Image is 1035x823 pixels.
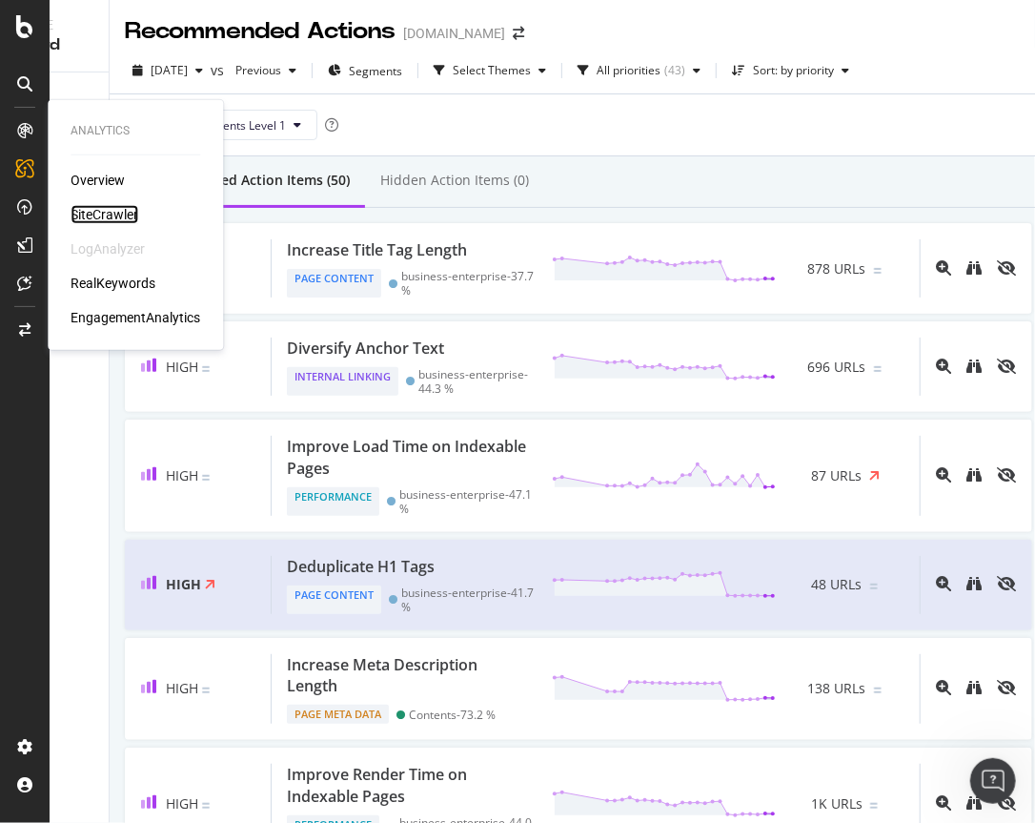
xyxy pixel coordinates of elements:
iframe: Intercom live chat [970,758,1016,804]
div: magnifying-glass-plus [936,359,951,374]
div: Page Content [287,269,381,298]
div: Recommended Action Items (50) [140,171,350,190]
div: Increase Title Tag Length [287,239,467,261]
div: Internal Linking [287,367,398,396]
img: Equal [874,366,882,372]
div: magnifying-glass-plus [936,467,951,483]
div: Select Themes [453,65,531,76]
a: binoculars [966,679,982,697]
img: Equal [874,688,882,693]
div: Deduplicate H1 Tags [287,556,435,578]
div: eye-slash [997,359,1016,374]
span: High [166,794,198,813]
span: Previous [228,62,281,78]
span: 87 URLs [812,466,862,485]
span: 138 URLs [808,679,866,698]
div: binoculars [966,260,982,276]
div: magnifying-glass-plus [936,795,951,811]
div: [DOMAIN_NAME] [403,24,505,43]
a: binoculars [966,575,982,593]
div: Analytics [71,123,200,139]
div: business-enterprise - 41.7 % [401,586,537,614]
div: business-enterprise - 47.1 % [399,487,537,516]
div: binoculars [966,680,982,695]
a: RealKeywords [71,274,155,293]
button: Sort: by priority [724,55,857,86]
div: eye-slash [997,260,1016,276]
span: High [166,679,198,697]
a: EngagementAnalytics [71,308,200,327]
div: business-enterprise - 44.3 % [418,367,537,396]
button: [DATE] [125,55,211,86]
div: Recommended Actions [125,15,396,48]
a: binoculars [966,259,982,278]
div: Page Meta Data [287,705,389,724]
img: Equal [874,268,882,274]
span: 48 URLs [812,575,862,594]
span: High [166,575,201,593]
img: Equal [202,688,210,693]
button: Previous [228,55,304,86]
div: eye-slash [997,576,1016,591]
div: binoculars [966,576,982,591]
div: business-enterprise - 37.7 % [401,269,537,298]
a: binoculars [966,358,982,376]
a: binoculars [966,466,982,484]
div: binoculars [966,467,982,483]
span: 1K URLs [811,794,862,813]
div: magnifying-glass-plus [936,576,951,591]
div: Sort: by priority [753,65,834,76]
a: Overview [71,171,125,190]
img: Equal [202,366,210,372]
img: Equal [870,584,878,589]
span: High [166,358,198,376]
div: Improve Load Time on Indexable Pages [287,436,529,480]
div: binoculars [966,795,982,811]
a: binoculars [966,794,982,813]
div: Diversify Anchor Text [287,338,444,360]
span: 878 URLs [808,259,866,278]
div: arrow-right-arrow-left [513,27,524,40]
span: High [166,466,198,484]
button: Select Themes [426,55,554,86]
div: Increase Meta Description Length [287,654,529,698]
div: Page Content [287,586,381,614]
div: eye-slash [997,467,1016,483]
a: SiteCrawler [71,205,138,224]
span: vs [211,61,228,80]
button: Segments [320,55,410,86]
div: eye-slash [997,795,1016,811]
img: Equal [870,803,878,809]
span: Segments [349,63,402,79]
div: Improve Render Time on Indexable Pages [287,764,529,808]
div: ( 43 ) [664,65,685,76]
div: Performance [287,487,379,516]
div: binoculars [966,359,982,374]
div: Hidden Action Items (0) [380,171,529,190]
img: Equal [202,475,210,481]
span: 696 URLs [808,358,866,377]
div: eye-slash [997,680,1016,695]
div: All priorities [597,65,660,76]
div: magnifying-glass-plus [936,680,951,695]
button: All priorities(43) [570,55,708,86]
span: 2025 Aug. 22nd [151,62,188,78]
div: LogAnalyzer [71,239,145,258]
div: Contents - 73.2 % [409,708,496,722]
button: By: new-segments Level 1 [132,110,317,140]
div: magnifying-glass-plus [936,260,951,276]
img: Equal [202,803,210,809]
